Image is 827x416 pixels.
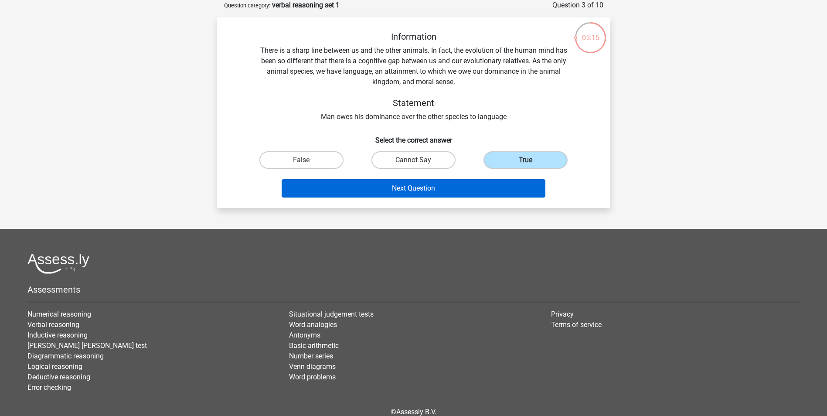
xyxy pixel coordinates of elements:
[27,352,104,360] a: Diagrammatic reasoning
[231,129,596,144] h6: Select the correct answer
[289,373,336,381] a: Word problems
[289,341,339,350] a: Basic arithmetic
[224,2,270,9] small: Question category:
[289,310,374,318] a: Situational judgement tests
[27,341,147,350] a: [PERSON_NAME] [PERSON_NAME] test
[259,98,568,108] h5: Statement
[483,151,568,169] label: True
[27,310,91,318] a: Numerical reasoning
[231,31,596,122] div: There is a sharp line between us and the other animals. In fact, the evolution of the human mind ...
[371,151,456,169] label: Cannot Say
[551,310,574,318] a: Privacy
[282,179,545,198] button: Next Question
[27,373,90,381] a: Deductive reasoning
[551,321,602,329] a: Terms of service
[27,383,71,392] a: Error checking
[289,362,336,371] a: Venn diagrams
[574,21,607,43] div: 05:15
[259,31,568,42] h5: Information
[289,321,337,329] a: Word analogies
[289,331,320,339] a: Antonyms
[259,151,344,169] label: False
[27,331,88,339] a: Inductive reasoning
[27,321,79,329] a: Verbal reasoning
[27,253,89,274] img: Assessly logo
[289,352,333,360] a: Number series
[272,1,340,9] strong: verbal reasoning set 1
[27,284,800,295] h5: Assessments
[396,408,436,416] a: Assessly B.V.
[27,362,82,371] a: Logical reasoning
